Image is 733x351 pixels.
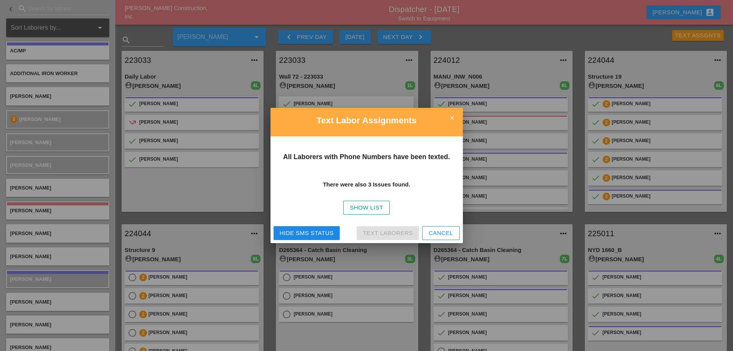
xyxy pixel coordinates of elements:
[277,143,457,171] h3: All Laborers with Phone Numbers have been texted.
[429,229,453,238] div: Cancel
[280,229,334,238] div: Hide SMS Status
[350,203,383,212] div: Show List
[277,114,457,127] h2: Text Labor Assignments
[422,226,460,240] button: Cancel
[444,110,460,126] i: close
[277,171,457,198] h4: There were also 3 Issues found.
[274,226,340,240] button: Hide SMS Status
[343,201,390,215] button: Show List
